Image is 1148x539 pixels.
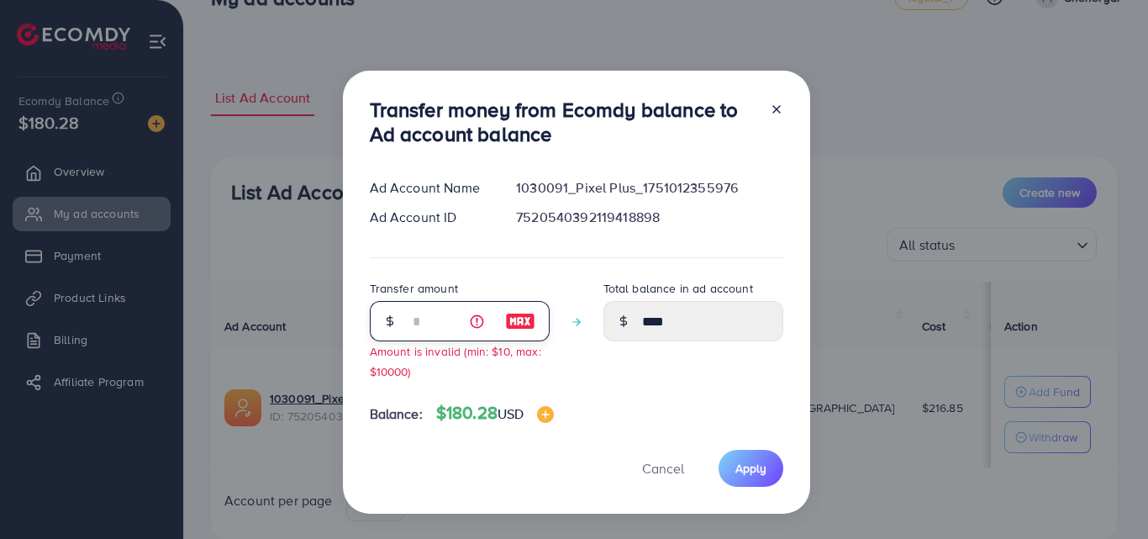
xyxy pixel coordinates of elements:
h4: $180.28 [436,403,555,424]
div: Ad Account Name [356,178,503,198]
button: Apply [719,450,783,486]
button: Cancel [621,450,705,486]
div: 7520540392119418898 [503,208,796,227]
div: Ad Account ID [356,208,503,227]
span: Balance: [370,404,423,424]
span: USD [498,404,524,423]
span: Cancel [642,459,684,478]
img: image [537,406,554,423]
label: Total balance in ad account [603,280,753,297]
div: 1030091_Pixel Plus_1751012355976 [503,178,796,198]
img: image [505,311,535,331]
small: Amount is invalid (min: $10, max: $10000) [370,343,541,378]
label: Transfer amount [370,280,458,297]
iframe: Chat [1077,463,1135,526]
h3: Transfer money from Ecomdy balance to Ad account balance [370,98,756,146]
span: Apply [735,460,766,477]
